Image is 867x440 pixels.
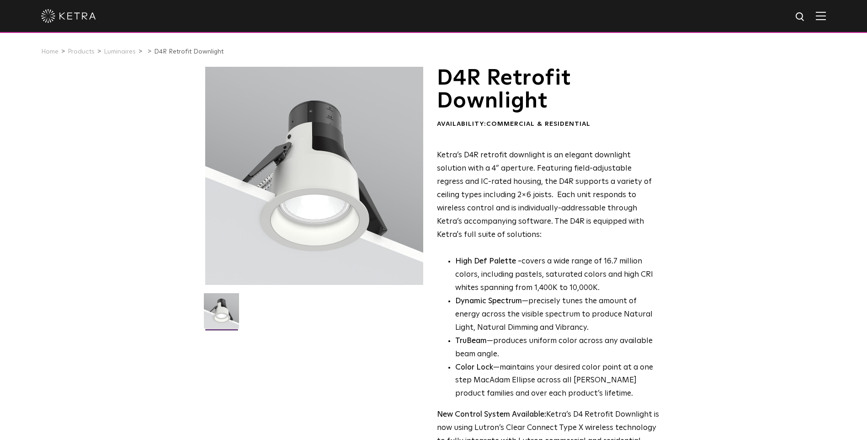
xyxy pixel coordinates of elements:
[455,255,660,295] p: covers a wide range of 16.7 million colors, including pastels, saturated colors and high CRI whit...
[455,335,660,361] li: —produces uniform color across any available beam angle.
[41,48,59,55] a: Home
[455,297,522,305] strong: Dynamic Spectrum
[455,361,660,401] li: —maintains your desired color point at a one step MacAdam Ellipse across all [PERSON_NAME] produc...
[204,293,239,335] img: D4R Retrofit Downlight
[795,11,806,23] img: search icon
[437,67,660,113] h1: D4R Retrofit Downlight
[455,258,521,265] strong: High Def Palette -
[104,48,136,55] a: Luminaires
[437,411,546,419] strong: New Control System Available:
[41,9,96,23] img: ketra-logo-2019-white
[68,48,95,55] a: Products
[154,48,223,55] a: D4R Retrofit Downlight
[816,11,826,20] img: Hamburger%20Nav.svg
[455,337,487,345] strong: TruBeam
[455,364,493,371] strong: Color Lock
[455,295,660,335] li: —precisely tunes the amount of energy across the visible spectrum to produce Natural Light, Natur...
[437,149,660,241] p: Ketra’s D4R retrofit downlight is an elegant downlight solution with a 4” aperture. Featuring fie...
[437,120,660,129] div: Availability:
[486,121,590,127] span: Commercial & Residential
